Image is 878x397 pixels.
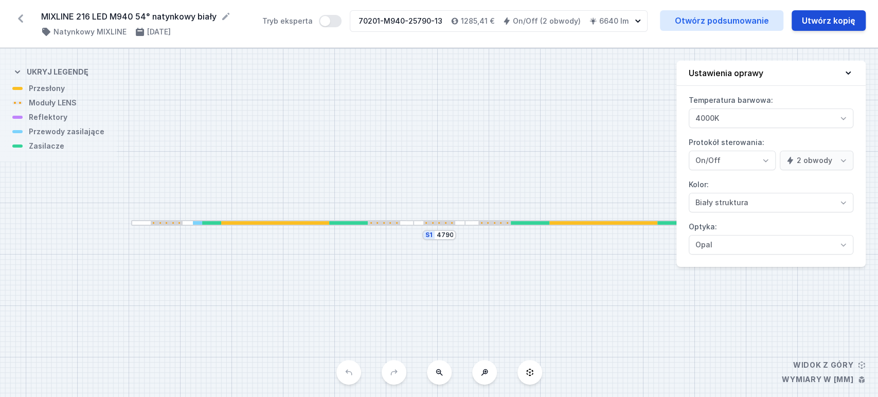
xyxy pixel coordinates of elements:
[689,193,853,212] select: Kolor:
[689,109,853,128] select: Temperatura barwowa:
[676,61,866,86] button: Ustawienia oprawy
[53,27,127,37] h4: Natynkowy MIXLINE
[689,92,853,128] label: Temperatura barwowa:
[792,10,866,31] button: Utwórz kopię
[350,10,648,32] button: 70201-M940-25790-131285,41 €On/Off (2 obwody)6640 lm
[689,176,853,212] label: Kolor:
[221,11,231,22] button: Edytuj nazwę projektu
[461,16,494,26] h4: 1285,41 €
[689,235,853,255] select: Optyka:
[262,15,342,27] label: Tryb eksperta
[780,151,853,170] select: Protokół sterowania:
[437,231,453,239] input: Wymiar [mm]
[689,151,776,170] select: Protokół sterowania:
[359,16,442,26] div: 70201-M940-25790-13
[689,67,763,79] h4: Ustawienia oprawy
[513,16,581,26] h4: On/Off (2 obwody)
[319,15,342,27] button: Tryb eksperta
[689,219,853,255] label: Optyka:
[41,10,250,23] form: MIXLINE 216 LED M940 54° natynkowy biały
[12,59,88,83] button: Ukryj legendę
[27,67,88,77] h4: Ukryj legendę
[660,10,783,31] a: Otwórz podsumowanie
[599,16,629,26] h4: 6640 lm
[147,27,171,37] h4: [DATE]
[689,134,853,170] label: Protokół sterowania:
